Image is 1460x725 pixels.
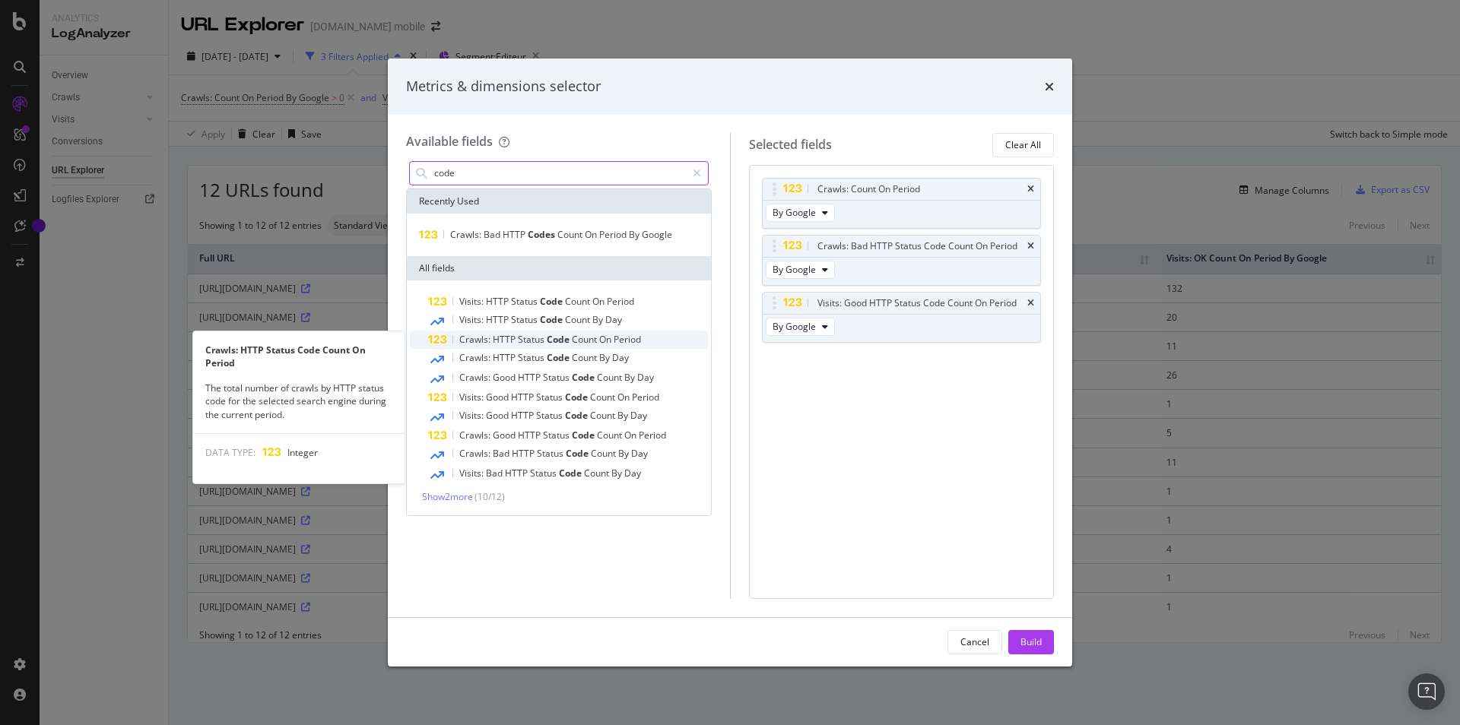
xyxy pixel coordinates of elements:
[486,467,505,480] span: Bad
[493,333,518,346] span: HTTP
[584,467,611,480] span: Count
[459,371,493,384] span: Crawls:
[528,228,557,241] span: Codes
[547,351,572,364] span: Code
[624,467,641,480] span: Day
[599,351,612,364] span: By
[537,447,566,460] span: Status
[642,228,672,241] span: Google
[388,59,1072,666] div: modal
[536,409,565,422] span: Status
[762,292,1042,343] div: Visits: Good HTTP Status Code Count On PeriodtimesBy Google
[459,409,486,422] span: Visits:
[592,295,607,308] span: On
[597,371,624,384] span: Count
[630,409,647,422] span: Day
[960,635,989,648] div: Cancel
[766,261,835,279] button: By Google
[557,228,585,241] span: Count
[817,239,1017,254] div: Crawls: Bad HTTP Status Code Count On Period
[766,318,835,336] button: By Google
[572,351,599,364] span: Count
[406,77,601,97] div: Metrics & dimensions selector
[407,256,711,280] div: All fields
[637,371,654,384] span: Day
[486,409,511,422] span: Good
[572,429,597,442] span: Code
[540,295,565,308] span: Code
[611,467,624,480] span: By
[493,447,512,460] span: Bad
[1027,185,1034,194] div: times
[503,228,528,241] span: HTTP
[1045,77,1054,97] div: times
[406,133,493,150] div: Available fields
[817,296,1017,311] div: Visits: Good HTTP Status Code Count On Period
[459,333,493,346] span: Crawls:
[773,263,816,276] span: By Google
[1027,299,1034,308] div: times
[493,429,518,442] span: Good
[572,333,599,346] span: Count
[1027,242,1034,251] div: times
[486,295,511,308] span: HTTP
[433,162,686,185] input: Search by field name
[1005,138,1041,151] div: Clear All
[486,313,511,326] span: HTTP
[599,333,614,346] span: On
[407,189,711,214] div: Recently Used
[773,206,816,219] span: By Google
[543,371,572,384] span: Status
[547,333,572,346] span: Code
[629,228,642,241] span: By
[773,320,816,333] span: By Google
[762,178,1042,229] div: Crawls: Count On PeriodtimesBy Google
[543,429,572,442] span: Status
[493,371,518,384] span: Good
[518,351,547,364] span: Status
[459,429,493,442] span: Crawls:
[947,630,1002,654] button: Cancel
[565,313,592,326] span: Count
[766,204,835,222] button: By Google
[193,344,405,369] div: Crawls: HTTP Status Code Count On Period
[1020,635,1042,648] div: Build
[1408,673,1445,710] div: Open Intercom Messenger
[624,429,639,442] span: On
[592,313,605,326] span: By
[518,429,543,442] span: HTTP
[617,409,630,422] span: By
[599,228,629,241] span: Period
[585,228,599,241] span: On
[590,391,617,404] span: Count
[565,391,590,404] span: Code
[1008,630,1054,654] button: Build
[459,313,486,326] span: Visits:
[486,391,511,404] span: Good
[540,313,565,326] span: Code
[614,333,641,346] span: Period
[605,313,622,326] span: Day
[618,447,631,460] span: By
[597,429,624,442] span: Count
[536,391,565,404] span: Status
[484,228,503,241] span: Bad
[632,391,659,404] span: Period
[474,490,505,503] span: ( 10 / 12 )
[817,182,920,197] div: Crawls: Count On Period
[422,490,473,503] span: Show 2 more
[749,136,832,154] div: Selected fields
[530,467,559,480] span: Status
[591,447,618,460] span: Count
[565,295,592,308] span: Count
[193,381,405,420] div: The total number of crawls by HTTP status code for the selected search engine during the current ...
[624,371,637,384] span: By
[590,409,617,422] span: Count
[572,371,597,384] span: Code
[607,295,634,308] span: Period
[459,295,486,308] span: Visits:
[459,447,493,460] span: Crawls:
[511,295,540,308] span: Status
[631,447,648,460] span: Day
[512,447,537,460] span: HTTP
